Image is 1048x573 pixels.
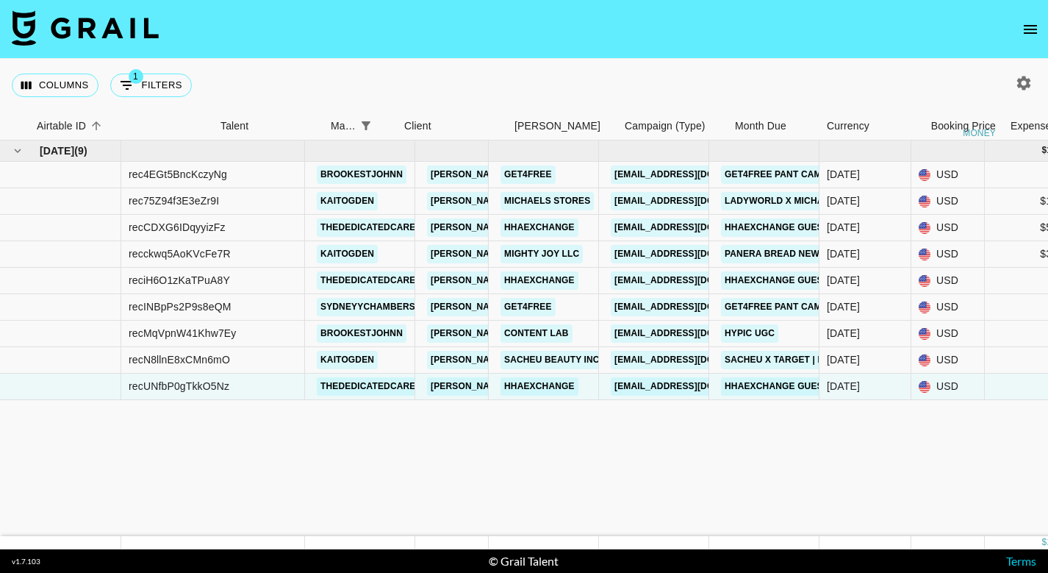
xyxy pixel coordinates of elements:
a: Hhaexchange [500,218,578,237]
a: [EMAIL_ADDRESS][DOMAIN_NAME] [611,351,775,369]
a: kaitogden [317,351,378,369]
a: [EMAIL_ADDRESS][DOMAIN_NAME] [611,271,775,290]
div: $ [1041,144,1047,157]
a: [PERSON_NAME][EMAIL_ADDRESS][PERSON_NAME][DOMAIN_NAME] [427,218,742,237]
a: Panera Bread New Cafe [GEOGRAPHIC_DATA] [US_STATE] [721,245,1003,263]
div: Booking Price [931,112,996,140]
span: 1 [129,69,143,84]
div: $ [1041,536,1047,549]
div: recINBpPs2P9s8eQM [129,299,232,314]
div: Sep '25 [827,299,860,314]
div: Month Due [728,112,819,140]
img: Grail Talent [12,10,159,46]
a: brookestjohnn [317,166,406,184]
div: Campaign (Type) [617,112,728,140]
div: 1 active filter [356,115,376,136]
div: Currency [819,112,893,140]
div: USD [911,374,985,400]
div: USD [911,294,985,321]
span: [DATE] [40,143,74,158]
a: [EMAIL_ADDRESS][DOMAIN_NAME] [611,166,775,184]
a: thededicatedcaregiver [317,271,448,290]
div: Sep '25 [827,352,860,367]
div: Airtable ID [37,112,86,140]
a: [PERSON_NAME][EMAIL_ADDRESS][PERSON_NAME][DOMAIN_NAME] [427,324,742,343]
span: ( 9 ) [74,143,87,158]
div: Sep '25 [827,246,860,261]
a: Hhaexchange [500,271,578,290]
div: Airtable ID [29,112,213,140]
div: USD [911,347,985,374]
div: v 1.7.103 [12,557,40,566]
a: [EMAIL_ADDRESS][DOMAIN_NAME] [611,298,775,316]
a: Sacheu x Target | Launch Box [721,351,881,369]
a: Mighty Joy LLC [500,245,583,263]
a: Hhaexchange Guest Speaking Events - Reimbursement [721,377,1008,396]
div: Manager [323,112,397,140]
a: Get4Free Pant Campaign [721,166,853,184]
a: Get4free [500,166,556,184]
a: [EMAIL_ADDRESS][DOMAIN_NAME] [611,377,775,396]
div: Sep '25 [827,220,860,235]
a: Sacheu Beauty Inc. [500,351,606,369]
a: sydneyychambers [317,298,419,316]
div: Sep '25 [827,193,860,208]
button: Sort [86,115,107,136]
a: thededicatedcaregiver [317,218,448,237]
a: brookestjohnn [317,324,406,343]
div: rec4EGt5BncKczyNg [129,167,227,182]
div: Client [397,112,507,140]
div: Sep '25 [827,379,860,394]
div: Client [404,112,431,140]
div: Sep '25 [827,167,860,182]
div: rec75Z94f3E3eZr9I [129,193,219,208]
div: recckwq5AoKVcFe7R [129,246,231,261]
div: USD [911,215,985,241]
a: Get4free [500,298,556,316]
a: Hhaexchange Guest Speaking Events [721,218,920,237]
button: Select columns [12,74,98,97]
a: [PERSON_NAME][EMAIL_ADDRESS][PERSON_NAME][DOMAIN_NAME] [427,298,742,316]
a: Hhaexchange Guest Speaking Events [721,271,920,290]
a: [EMAIL_ADDRESS][DOMAIN_NAME] [611,245,775,263]
button: Show filters [356,115,376,136]
div: recMqVpnW41Khw7Ey [129,326,237,341]
div: recN8llnE8xCMn6mO [129,352,230,367]
a: Terms [1006,554,1036,568]
div: reciH6O1zKaTPuA8Y [129,273,230,288]
button: hide children [7,140,28,161]
div: © Grail Talent [489,554,559,569]
a: [PERSON_NAME][EMAIL_ADDRESS][PERSON_NAME][DOMAIN_NAME] [427,245,742,263]
div: Month Due [735,112,786,140]
a: [EMAIL_ADDRESS][DOMAIN_NAME] [611,192,775,210]
div: recCDXG6IDqyyizFz [129,220,226,235]
a: thededicatedcaregiver [317,377,448,396]
a: [PERSON_NAME][EMAIL_ADDRESS][PERSON_NAME][DOMAIN_NAME] [427,192,742,210]
a: [EMAIL_ADDRESS][DOMAIN_NAME] [611,218,775,237]
a: [EMAIL_ADDRESS][DOMAIN_NAME] [611,324,775,343]
a: LadyWorld x Michaels Event [721,192,877,210]
a: [PERSON_NAME][EMAIL_ADDRESS][PERSON_NAME][DOMAIN_NAME] [427,166,742,184]
div: USD [911,162,985,188]
div: recUNfbP0gTkkO5Nz [129,379,229,394]
div: Talent [213,112,323,140]
div: Sep '25 [827,273,860,288]
div: USD [911,268,985,294]
div: Booker [507,112,617,140]
a: Hypic UGC [721,324,778,343]
div: USD [911,188,985,215]
button: Show filters [110,74,192,97]
div: USD [911,321,985,347]
div: Campaign (Type) [625,112,706,140]
button: Sort [376,115,397,136]
a: kaitogden [317,245,378,263]
button: open drawer [1016,15,1045,44]
a: kaitogden [317,192,378,210]
div: Currency [827,112,869,140]
div: Sep '25 [827,326,860,341]
a: Hhaexchange [500,377,578,396]
a: Content Lab [500,324,573,343]
a: [PERSON_NAME][EMAIL_ADDRESS][PERSON_NAME][DOMAIN_NAME] [427,377,742,396]
a: [PERSON_NAME][EMAIL_ADDRESS][PERSON_NAME][DOMAIN_NAME] [427,271,742,290]
div: Manager [331,112,356,140]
